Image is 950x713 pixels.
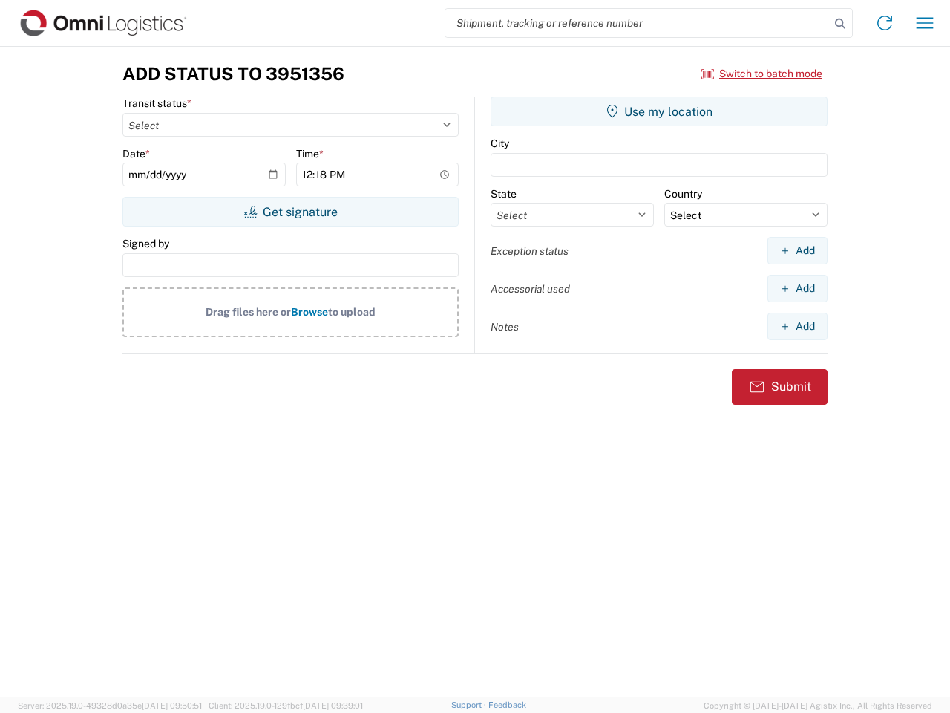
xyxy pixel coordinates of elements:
[491,320,519,333] label: Notes
[328,306,376,318] span: to upload
[491,97,828,126] button: Use my location
[701,62,822,86] button: Switch to batch mode
[206,306,291,318] span: Drag files here or
[445,9,830,37] input: Shipment, tracking or reference number
[491,137,509,150] label: City
[209,701,363,710] span: Client: 2025.19.0-129fbcf
[491,282,570,296] label: Accessorial used
[732,369,828,405] button: Submit
[704,699,932,712] span: Copyright © [DATE]-[DATE] Agistix Inc., All Rights Reserved
[767,237,828,264] button: Add
[122,97,191,110] label: Transit status
[303,701,363,710] span: [DATE] 09:39:01
[291,306,328,318] span: Browse
[491,187,517,201] label: State
[122,197,459,227] button: Get signature
[488,700,526,709] a: Feedback
[142,701,202,710] span: [DATE] 09:50:51
[451,700,488,709] a: Support
[122,237,169,250] label: Signed by
[122,63,344,85] h3: Add Status to 3951356
[18,701,202,710] span: Server: 2025.19.0-49328d0a35e
[767,313,828,340] button: Add
[491,244,569,258] label: Exception status
[296,147,324,160] label: Time
[122,147,150,160] label: Date
[767,275,828,302] button: Add
[664,187,702,201] label: Country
